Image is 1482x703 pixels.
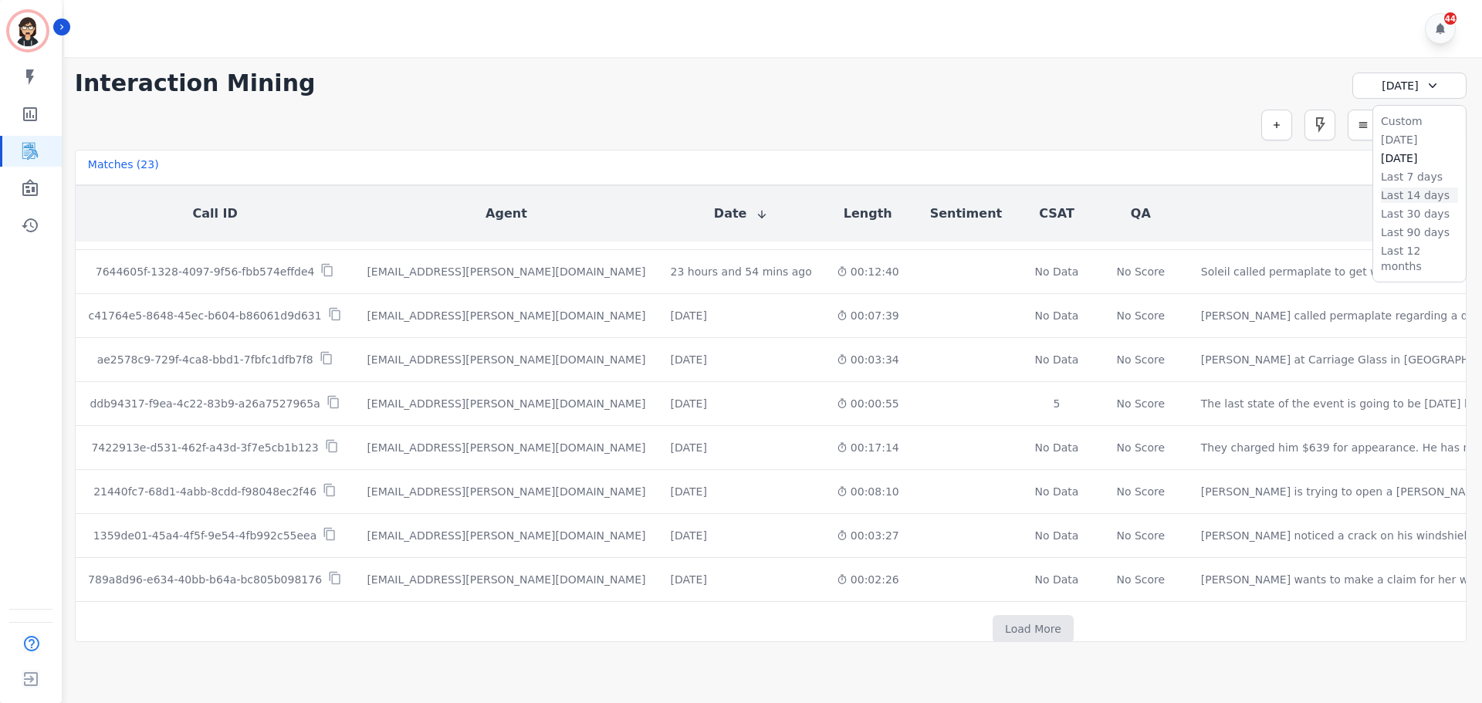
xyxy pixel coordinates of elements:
div: No Score [1116,484,1165,499]
div: No Data [1033,572,1081,587]
div: [DATE] [671,528,707,543]
div: [EMAIL_ADDRESS][PERSON_NAME][DOMAIN_NAME] [367,528,645,543]
div: No Score [1116,264,1165,279]
p: 7422913e-d531-462f-a43d-3f7e5cb1b123 [91,440,318,455]
div: No Data [1033,264,1081,279]
p: 1359de01-45a4-4f5f-9e54-4fb992c55eea [93,528,316,543]
div: 5 [1033,396,1081,411]
div: 00:00:55 [837,396,899,411]
div: No Score [1116,440,1165,455]
div: No Score [1116,572,1165,587]
li: Last 14 days [1381,188,1458,203]
li: Last 30 days [1381,206,1458,221]
div: [DATE] [671,396,707,411]
div: 00:07:39 [837,308,899,323]
p: 21440fc7-68d1-4abb-8cdd-f98048ec2f46 [93,484,316,499]
p: 789a8d96-e634-40bb-b64a-bc805b098176 [88,572,322,587]
h1: Interaction Mining [75,69,316,97]
p: ae2578c9-729f-4ca8-bbd1-7fbfc1dfb7f8 [97,352,313,367]
li: [DATE] [1381,150,1458,166]
p: 7644605f-1328-4097-9f56-fbb574effde4 [96,264,315,279]
button: CSAT [1039,204,1074,223]
div: 23 hours and 54 mins ago [671,264,812,279]
button: Date [714,204,769,223]
div: [DATE] [671,572,707,587]
li: Last 12 months [1381,243,1458,274]
div: No Data [1033,352,1081,367]
button: Call ID [192,204,237,223]
button: Load More [993,615,1074,643]
p: ddb94317-f9ea-4c22-83b9-a26a7527965a [90,396,320,411]
div: 00:08:10 [837,484,899,499]
div: No Data [1033,528,1081,543]
div: No Score [1116,396,1165,411]
li: Last 90 days [1381,225,1458,240]
button: Agent [486,204,527,223]
div: [DATE] [671,484,707,499]
div: [DATE] [671,440,707,455]
div: [EMAIL_ADDRESS][PERSON_NAME][DOMAIN_NAME] [367,396,645,411]
div: 00:02:26 [837,572,899,587]
div: [EMAIL_ADDRESS][PERSON_NAME][DOMAIN_NAME] [367,440,645,455]
div: [DATE] [671,308,707,323]
button: Length [844,204,892,223]
div: 44 [1444,12,1457,25]
div: [DATE] [671,352,707,367]
div: Matches ( 23 ) [88,157,159,178]
div: [EMAIL_ADDRESS][PERSON_NAME][DOMAIN_NAME] [367,264,645,279]
li: [DATE] [1381,132,1458,147]
li: Custom [1381,113,1458,129]
div: [EMAIL_ADDRESS][PERSON_NAME][DOMAIN_NAME] [367,352,645,367]
div: [EMAIL_ADDRESS][PERSON_NAME][DOMAIN_NAME] [367,572,645,587]
div: No Score [1116,352,1165,367]
div: No Score [1116,308,1165,323]
div: No Data [1033,440,1081,455]
button: QA [1131,204,1151,223]
div: No Score [1116,528,1165,543]
div: 00:17:14 [837,440,899,455]
div: No Data [1033,308,1081,323]
button: Sentiment [930,204,1002,223]
div: 00:03:27 [837,528,899,543]
div: 00:03:34 [837,352,899,367]
div: [DATE] [1352,73,1467,99]
li: Last 7 days [1381,169,1458,184]
img: Bordered avatar [9,12,46,49]
div: [EMAIL_ADDRESS][PERSON_NAME][DOMAIN_NAME] [367,308,645,323]
p: c41764e5-8648-45ec-b604-b86061d9d631 [89,308,322,323]
div: [EMAIL_ADDRESS][PERSON_NAME][DOMAIN_NAME] [367,484,645,499]
div: No Data [1033,484,1081,499]
div: 00:12:40 [837,264,899,279]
